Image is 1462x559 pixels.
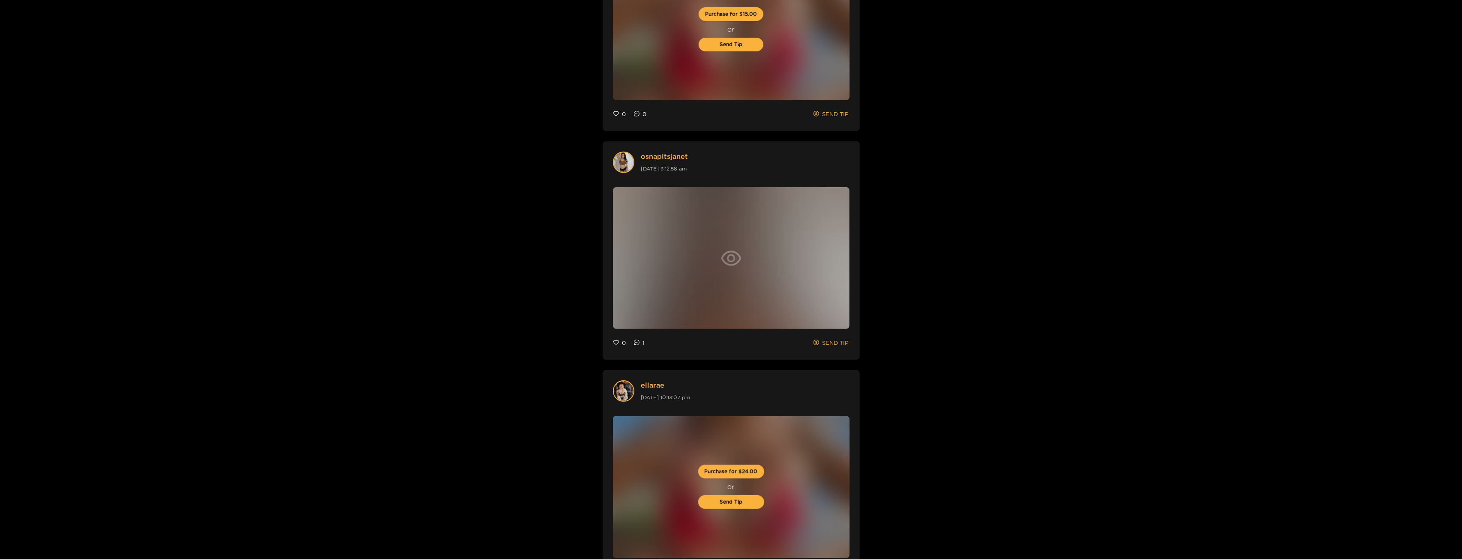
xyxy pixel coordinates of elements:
[823,338,849,347] span: SEND TIP
[641,164,688,173] div: [DATE] 3:12:58 am
[823,110,849,118] span: SEND TIP
[813,336,850,350] button: dollar-circleSEND TIP
[705,468,758,476] span: Purchase for $24.00
[698,495,764,509] button: Send Tip
[614,381,633,401] img: user avatar
[613,336,627,350] button: heart0
[613,340,619,346] span: heart
[614,152,633,172] img: user avatar
[813,107,850,121] button: dollar-circleSEND TIP
[613,107,627,121] button: heart0
[634,111,639,117] span: message
[634,340,639,346] span: message
[641,392,690,402] div: [DATE] 10:13:07 pm
[698,465,764,478] button: Purchase for $24.00
[720,41,742,49] span: Send Tip
[613,111,619,117] span: heart
[699,7,763,21] button: Purchase for $15.00
[622,110,626,118] span: 0
[698,482,764,492] span: or
[699,24,763,34] span: or
[622,338,626,347] span: 0
[814,111,819,117] span: dollar-circle
[641,152,688,161] a: osnapitsjanet
[633,107,647,121] button: message0
[641,380,690,390] a: ellarae
[699,38,763,51] button: Send Tip
[720,498,742,506] span: Send Tip
[814,340,819,346] span: dollar-circle
[705,10,757,18] span: Purchase for $15.00
[721,248,742,269] span: eye
[633,336,645,350] button: message1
